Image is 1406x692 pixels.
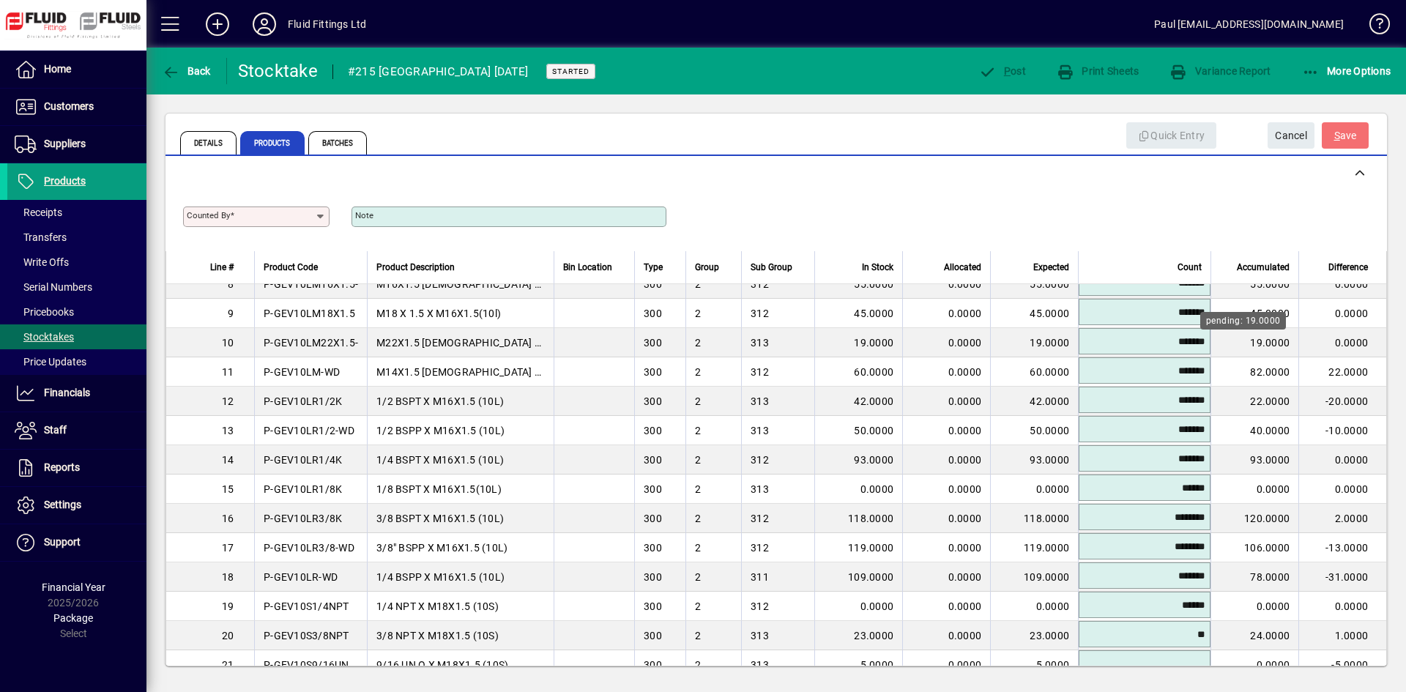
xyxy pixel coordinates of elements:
[1298,58,1395,84] button: More Options
[7,225,146,250] a: Transfers
[751,278,769,290] span: 312
[15,231,67,243] span: Transfers
[222,366,234,378] span: 11
[210,259,234,275] span: Line #
[7,487,146,524] a: Settings
[944,259,981,275] span: Allocated
[695,513,701,524] span: 2
[902,299,990,328] td: 0.0000
[902,328,990,357] td: 0.0000
[1036,483,1070,495] span: 0.0000
[7,275,146,300] a: Serial Numbers
[15,356,86,368] span: Price Updates
[222,395,234,407] span: 12
[288,12,366,36] div: Fluid Fittings Ltd
[222,600,234,612] span: 19
[814,445,902,475] td: 93.0000
[15,331,74,343] span: Stocktakes
[644,395,662,407] span: 300
[814,504,902,533] td: 118.0000
[222,630,234,641] span: 20
[644,337,662,349] span: 300
[7,51,146,88] a: Home
[222,571,234,583] span: 18
[1275,124,1307,148] span: Cancel
[1298,592,1386,621] td: 0.0000
[902,445,990,475] td: 0.0000
[902,621,990,650] td: 0.0000
[1178,259,1202,275] span: Count
[264,513,342,524] span: P-GEV10LR3/8K
[1298,504,1386,533] td: 2.0000
[1298,416,1386,445] td: -10.0000
[695,337,701,349] span: 2
[1298,445,1386,475] td: 0.0000
[7,375,146,412] a: Financials
[902,387,990,416] td: 0.0000
[264,278,358,290] span: P-GEV10LM16X1.5-
[902,592,990,621] td: 0.0000
[376,425,505,436] span: 1/2 BSPP X M16X1.5 (10L)
[376,630,499,641] span: 3/8 NPT X M18X1.5 (10S)
[376,659,508,671] span: 9/16 UN O X M18X1.5 (10S)
[1237,259,1290,275] span: Accumulated
[1220,335,1290,350] div: 19.0000
[644,513,662,524] span: 300
[376,571,505,583] span: 1/4 BSPP X M16X1.5 (10L)
[376,600,499,612] span: 1/4 NPT X M18X1.5 (10S)
[814,387,902,416] td: 42.0000
[7,349,146,374] a: Price Updates
[1030,366,1069,378] span: 60.0000
[44,461,80,473] span: Reports
[376,259,455,275] span: Product Description
[695,278,701,290] span: 2
[751,483,769,495] span: 313
[42,581,105,593] span: Financial Year
[1298,299,1386,328] td: 0.0000
[1220,423,1290,438] div: 40.0000
[695,366,701,378] span: 2
[751,630,769,641] span: 313
[15,281,92,293] span: Serial Numbers
[376,308,501,319] span: M18 X 1.5 X M16X1.5(10l)
[222,659,234,671] span: 21
[644,600,662,612] span: 300
[814,269,902,299] td: 55.0000
[902,504,990,533] td: 0.0000
[1024,542,1069,554] span: 119.0000
[751,308,769,319] span: 312
[1033,259,1069,275] span: Expected
[751,337,769,349] span: 313
[644,454,662,466] span: 300
[7,324,146,349] a: Stocktakes
[7,524,146,561] a: Support
[376,259,545,275] div: Product Description
[7,89,146,125] a: Customers
[1328,259,1368,275] span: Difference
[814,416,902,445] td: 50.0000
[44,100,94,112] span: Customers
[1154,12,1344,36] div: Paul [EMAIL_ADDRESS][DOMAIN_NAME]
[1220,394,1290,409] div: 22.0000
[644,425,662,436] span: 300
[695,630,701,641] span: 2
[1030,630,1069,641] span: 23.0000
[222,337,234,349] span: 10
[1030,425,1069,436] span: 50.0000
[902,416,990,445] td: 0.0000
[751,542,769,554] span: 312
[814,621,902,650] td: 23.0000
[1298,533,1386,562] td: -13.0000
[264,483,342,495] span: P-GEV10LR1/8K
[1358,3,1388,51] a: Knowledge Base
[563,259,612,275] span: Bin Location
[644,542,662,554] span: 300
[1200,312,1286,330] div: pending: 19.0000
[814,328,902,357] td: 19.0000
[1298,357,1386,387] td: 22.0000
[7,412,146,449] a: Staff
[185,259,247,275] div: Line #
[44,138,86,149] span: Suppliers
[1030,278,1069,290] span: 55.0000
[44,536,81,548] span: Support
